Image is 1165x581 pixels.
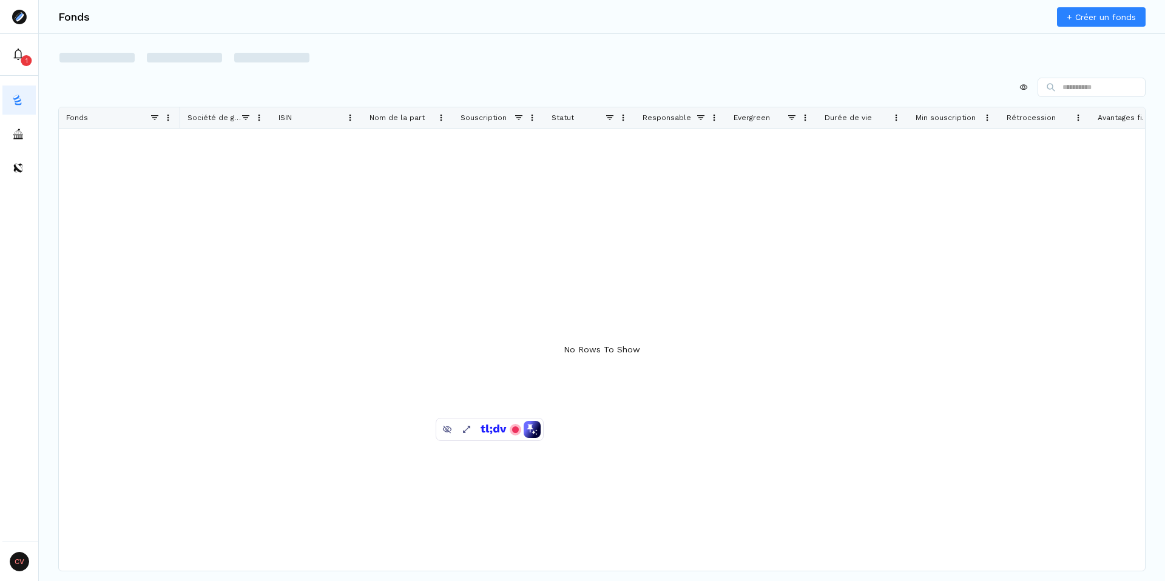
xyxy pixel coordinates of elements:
img: asset-managers [12,128,24,140]
span: Société de gestion [187,113,241,122]
span: Nom de la part [370,113,425,122]
img: distributors [12,162,24,174]
button: funds [2,86,36,115]
span: Fonds [66,113,88,122]
span: Responsable [643,113,691,122]
a: + Créer un fonds [1057,7,1146,27]
img: funds [12,94,24,106]
span: CV [10,552,29,571]
span: Durée de vie [825,113,872,122]
span: ISIN [279,113,292,122]
span: Rétrocession [1007,113,1056,122]
p: 1 [25,56,28,65]
span: Statut [552,113,574,122]
button: asset-managers [2,119,36,149]
span: Evergreen [734,113,770,122]
h3: Fonds [58,12,90,22]
span: Avantages fiscaux [1098,113,1151,122]
span: Souscription [461,113,507,122]
button: distributors [2,153,36,183]
span: Min souscription [916,113,976,122]
button: 1 [2,40,36,69]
